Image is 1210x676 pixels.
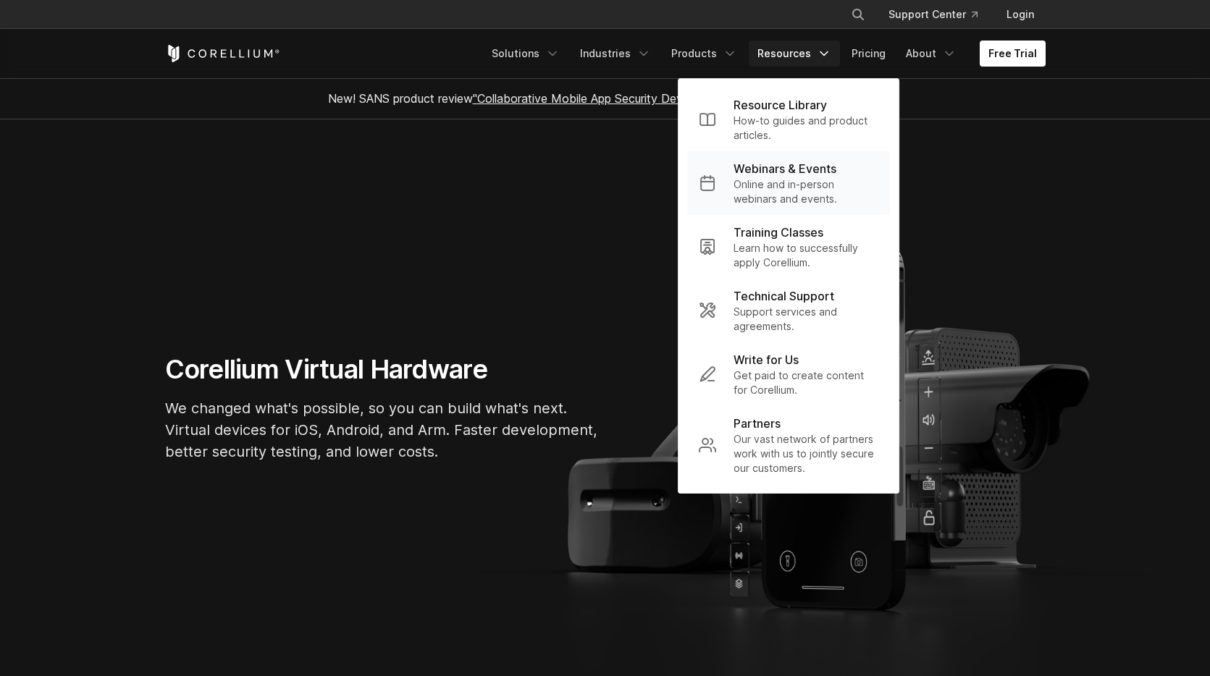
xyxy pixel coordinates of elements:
a: Industries [571,41,660,67]
a: Training Classes Learn how to successfully apply Corellium. [687,215,890,279]
a: Write for Us Get paid to create content for Corellium. [687,342,890,406]
p: Learn how to successfully apply Corellium. [734,241,878,270]
p: Online and in-person webinars and events. [734,177,878,206]
a: Solutions [483,41,568,67]
p: Partners [734,415,781,432]
p: Resource Library [734,96,827,114]
p: Training Classes [734,224,823,241]
div: Navigation Menu [483,41,1046,67]
h1: Corellium Virtual Hardware [165,353,600,386]
p: Technical Support [734,287,834,305]
a: Pricing [843,41,894,67]
p: Get paid to create content for Corellium. [734,368,878,397]
a: About [897,41,965,67]
a: Products [663,41,746,67]
a: Webinars & Events Online and in-person webinars and events. [687,151,890,215]
a: Support Center [877,1,989,28]
a: Resources [749,41,840,67]
a: Free Trial [980,41,1046,67]
p: How-to guides and product articles. [734,114,878,143]
p: Webinars & Events [734,160,836,177]
a: Login [995,1,1046,28]
a: Partners Our vast network of partners work with us to jointly secure our customers. [687,406,890,484]
p: Write for Us [734,351,799,368]
a: Technical Support Support services and agreements. [687,279,890,342]
div: Navigation Menu [833,1,1046,28]
a: Corellium Home [165,45,280,62]
button: Search [845,1,871,28]
p: Our vast network of partners work with us to jointly secure our customers. [734,432,878,476]
p: Support services and agreements. [734,305,878,334]
span: New! SANS product review now available. [328,91,883,106]
p: We changed what's possible, so you can build what's next. Virtual devices for iOS, Android, and A... [165,397,600,462]
a: Resource Library How-to guides and product articles. [687,88,890,151]
a: "Collaborative Mobile App Security Development and Analysis" [473,91,807,106]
